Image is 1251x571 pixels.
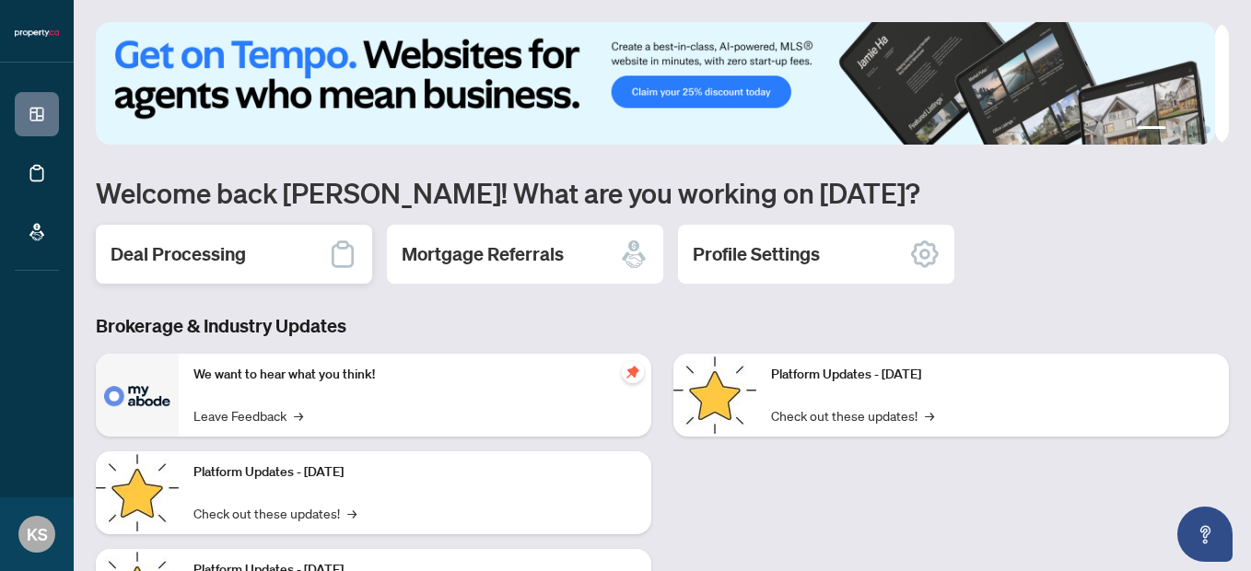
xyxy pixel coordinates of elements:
p: Platform Updates - [DATE] [771,365,1214,385]
h2: Deal Processing [111,241,246,267]
a: Leave Feedback→ [193,405,303,425]
span: → [294,405,303,425]
span: pushpin [622,361,644,383]
img: Platform Updates - September 16, 2025 [96,451,179,534]
img: Slide 0 [96,22,1215,145]
button: 2 [1174,126,1181,134]
img: We want to hear what you think! [96,354,179,437]
h2: Profile Settings [693,241,820,267]
span: → [925,405,934,425]
button: 3 [1188,126,1196,134]
img: logo [15,28,59,39]
button: 1 [1137,126,1166,134]
span: KS [27,521,48,547]
img: Platform Updates - June 23, 2025 [673,354,756,437]
h3: Brokerage & Industry Updates [96,313,1229,339]
p: We want to hear what you think! [193,365,637,385]
h1: Welcome back [PERSON_NAME]! What are you working on [DATE]? [96,175,1229,210]
p: Platform Updates - [DATE] [193,462,637,483]
a: Check out these updates!→ [193,503,357,523]
span: → [347,503,357,523]
button: 4 [1203,126,1210,134]
a: Check out these updates!→ [771,405,934,425]
h2: Mortgage Referrals [402,241,564,267]
button: Open asap [1177,507,1233,562]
